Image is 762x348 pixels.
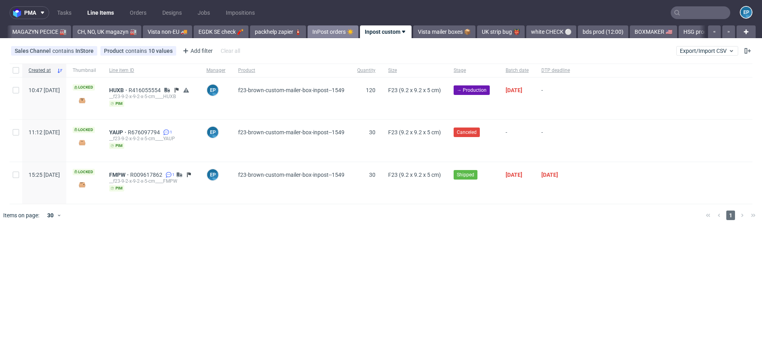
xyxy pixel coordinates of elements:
span: 10:47 [DATE] [29,87,60,93]
span: [DATE] [506,87,522,93]
a: white CHECK ⚪️ [526,25,576,38]
div: Clear all [219,45,242,56]
span: Export/Import CSV [680,48,735,54]
span: F23 (9.2 x 9.2 x 5 cm) [388,87,441,93]
span: - [506,129,529,152]
span: pim [109,185,124,191]
div: __f23-9-2-x-9-2-x-5-cm____HUXB [109,93,194,100]
span: Quantity [357,67,375,74]
span: [DATE] [506,172,522,178]
a: EGDK SE check 🧨 [194,25,248,38]
span: DTP deadline [541,67,570,74]
img: version_two_editor_design [73,95,92,106]
span: Canceled [457,129,477,136]
span: pim [109,143,124,149]
a: BOXMAKER 🇺🇸 [630,25,677,38]
div: __f23-9-2-x-9-2-x-5-cm____YAUP [109,135,194,142]
a: Designs [158,6,187,19]
span: Thumbnail [73,67,96,74]
span: 11:12 [DATE] [29,129,60,135]
span: F23 (9.2 x 9.2 x 5 cm) [388,172,441,178]
img: version_two_editor_design [73,137,92,148]
a: YAUP [109,129,128,135]
span: contains [125,48,148,54]
span: Shipped [457,171,474,178]
a: Jobs [193,6,215,19]
span: Line item ID [109,67,194,74]
span: f23-brown-custom-mailer-box-inpost--1549 [238,87,344,93]
a: R416055554 [129,87,162,93]
div: Add filter [179,44,214,57]
span: Locked [73,169,95,175]
a: HSG prod 🇬🇧 [679,25,720,38]
a: HUXB [109,87,129,93]
span: 120 [366,87,375,93]
button: pma [10,6,49,19]
span: pma [24,10,36,15]
a: Orders [125,6,151,19]
div: InStore [75,48,94,54]
a: Tasks [52,6,76,19]
span: f23-brown-custom-mailer-box-inpost--1549 [238,129,344,135]
span: 1 [172,172,175,178]
span: [DATE] [541,172,558,178]
span: - [541,129,570,152]
span: Size [388,67,441,74]
a: Vista non-EU 🚚 [143,25,192,38]
span: Locked [73,84,95,91]
span: 1 [170,129,172,135]
span: f23-brown-custom-mailer-box-inpost--1549 [238,172,344,178]
span: Product [104,48,125,54]
div: 30 [42,210,57,221]
span: Created at [29,67,54,74]
span: - [541,87,570,110]
span: 30 [369,129,375,135]
a: FMPW [109,172,130,178]
a: 1 [162,129,172,135]
span: → Production [457,87,487,94]
span: Items on page: [3,211,39,219]
a: Impositions [221,6,260,19]
a: packhelp zapier 🧯 [250,25,306,38]
figcaption: EP [741,7,752,18]
div: 10 values [148,48,173,54]
span: Batch date [506,67,529,74]
span: 30 [369,172,375,178]
a: R676097794 [128,129,162,135]
a: 1 [164,172,175,178]
a: bds prod (12:00) [578,25,628,38]
span: Sales Channel [15,48,52,54]
span: 15:25 [DATE] [29,172,60,178]
span: Manager [206,67,225,74]
img: logo [13,8,24,17]
a: R009617862 [130,172,164,178]
span: F23 (9.2 x 9.2 x 5 cm) [388,129,441,135]
figcaption: EP [207,127,218,138]
a: Line Items [83,6,119,19]
a: CH, NO, UK magazyn 🏭 [73,25,141,38]
a: Inpost custom [360,25,412,38]
span: pim [109,101,124,107]
a: InPost orders ☀️ [308,25,358,38]
a: UK strip bug 👹 [477,25,525,38]
span: Product [238,67,344,74]
figcaption: EP [207,169,218,180]
span: Stage [454,67,493,74]
img: version_two_editor_design [73,179,92,190]
a: Vista mailer boxes 📦 [413,25,475,38]
button: Export/Import CSV [676,46,738,56]
a: MAGAZYN PECICE 🏭 [8,25,71,38]
span: Locked [73,127,95,133]
div: __f23-9-2-x-9-2-x-5-cm____FMPW [109,178,194,184]
span: contains [52,48,75,54]
span: 1 [726,211,735,220]
figcaption: EP [207,85,218,96]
